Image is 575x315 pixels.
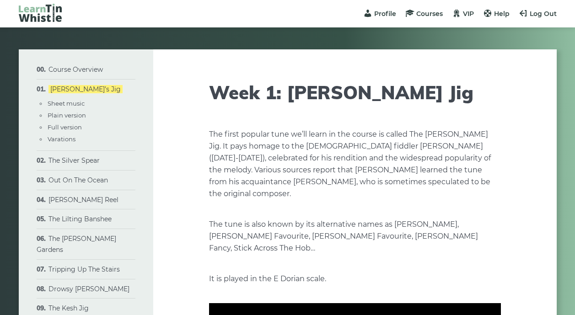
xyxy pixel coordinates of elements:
span: Log Out [530,10,557,18]
a: Out On The Ocean [48,176,108,184]
span: Profile [374,10,396,18]
a: [PERSON_NAME] Reel [48,196,118,204]
p: It is played in the E Dorian scale. [209,273,501,285]
a: The Silver Spear [48,156,100,165]
a: Full version [48,123,82,131]
a: The [PERSON_NAME] Gardens [37,235,116,254]
a: Tripping Up The Stairs [48,265,120,273]
a: [PERSON_NAME]’s Jig [48,85,123,93]
p: The tune is also known by its alternative names as [PERSON_NAME], [PERSON_NAME] Favourite, [PERSO... [209,219,501,254]
a: The Kesh Jig [48,304,89,312]
a: Log Out [519,10,557,18]
a: Courses [405,10,443,18]
img: LearnTinWhistle.com [19,4,62,22]
h1: Week 1: [PERSON_NAME] Jig [209,81,501,103]
span: VIP [463,10,474,18]
p: The first popular tune we’ll learn in the course is called The [PERSON_NAME] Jig. It pays homage ... [209,128,501,200]
a: Sheet music [48,100,85,107]
a: Help [483,10,510,18]
a: VIP [452,10,474,18]
a: The Lilting Banshee [48,215,112,223]
a: Varations [48,135,75,143]
a: Course Overview [48,65,103,74]
span: Help [494,10,510,18]
span: Courses [416,10,443,18]
a: Profile [363,10,396,18]
a: Drowsy [PERSON_NAME] [48,285,129,293]
a: Plain version [48,112,86,119]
